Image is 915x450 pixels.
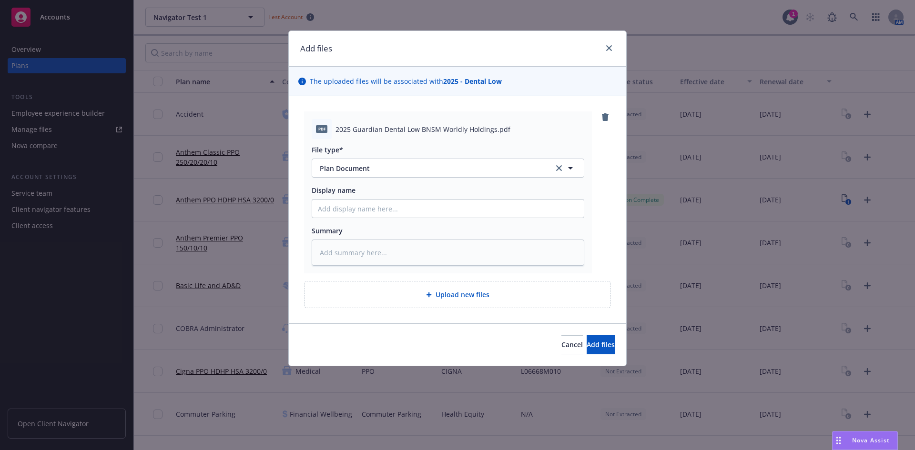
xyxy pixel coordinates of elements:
span: Cancel [561,340,583,349]
a: clear selection [553,162,565,174]
span: 2025 Guardian Dental Low BNSM Worldly Holdings.pdf [335,124,510,134]
span: File type* [312,145,343,154]
div: Drag to move [833,431,844,450]
span: Display name [312,186,356,195]
a: remove [600,111,611,123]
span: Upload new files [436,290,489,300]
button: Plan Documentclear selection [312,159,584,178]
span: Add files [587,340,615,349]
span: The uploaded files will be associated with [310,76,502,86]
button: Nova Assist [832,431,898,450]
h1: Add files [300,42,332,55]
button: Add files [587,335,615,354]
span: Summary [312,226,343,235]
button: Cancel [561,335,583,354]
span: Nova Assist [852,436,890,444]
div: Upload new files [304,281,611,308]
input: Add display name here... [312,200,584,218]
span: pdf [316,125,327,132]
span: Plan Document [320,163,540,173]
a: close [603,42,615,54]
strong: 2025 - Dental Low [443,77,502,86]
